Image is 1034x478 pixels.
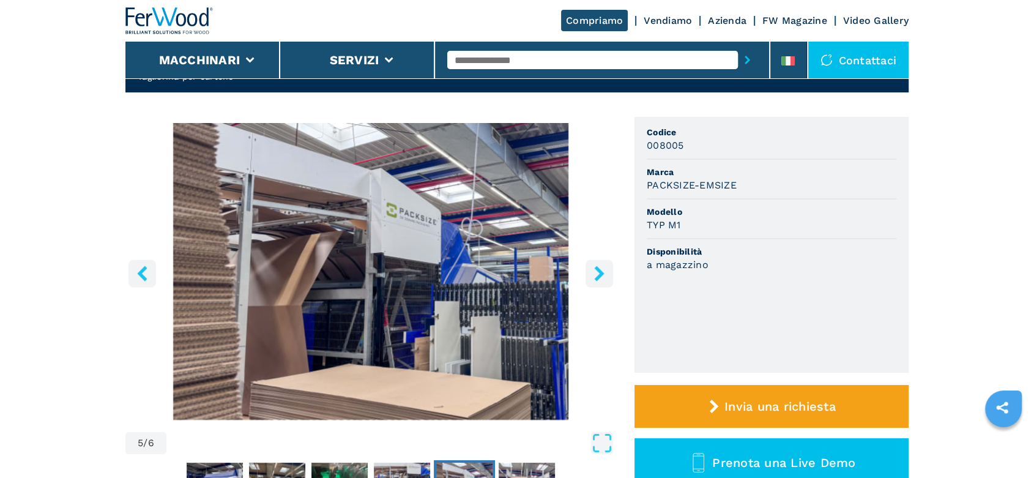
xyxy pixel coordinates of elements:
span: Disponibilità [647,245,896,258]
span: Prenota una Live Demo [712,455,855,470]
span: Modello [647,206,896,218]
h3: TYP M1 [647,218,681,232]
span: Marca [647,166,896,178]
div: Go to Slide 5 [125,123,616,420]
h3: a magazzino [647,258,709,272]
a: Azienda [708,15,746,26]
h3: PACKSIZE-EMSIZE [647,178,737,192]
a: Vendiamo [644,15,692,26]
div: Contattaci [808,42,909,78]
a: Compriamo [561,10,628,31]
img: Ferwood [125,7,214,34]
button: right-button [586,260,613,287]
span: 6 [148,438,154,448]
a: Video Gallery [843,15,909,26]
img: Taglierina per cartone PACKSIZE-EMSIZE TYP M1 [125,123,616,420]
span: Codice [647,126,896,138]
button: Macchinari [159,53,240,67]
span: 5 [138,438,143,448]
button: left-button [128,260,156,287]
span: / [143,438,147,448]
span: Invia una richiesta [724,399,836,414]
button: Invia una richiesta [634,385,909,428]
a: FW Magazine [762,15,827,26]
a: sharethis [987,392,1017,423]
iframe: Chat [982,423,1025,469]
h3: 008005 [647,138,684,152]
button: Open Fullscreen [169,432,613,454]
button: submit-button [738,46,757,74]
img: Contattaci [820,54,833,66]
button: Servizi [329,53,379,67]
